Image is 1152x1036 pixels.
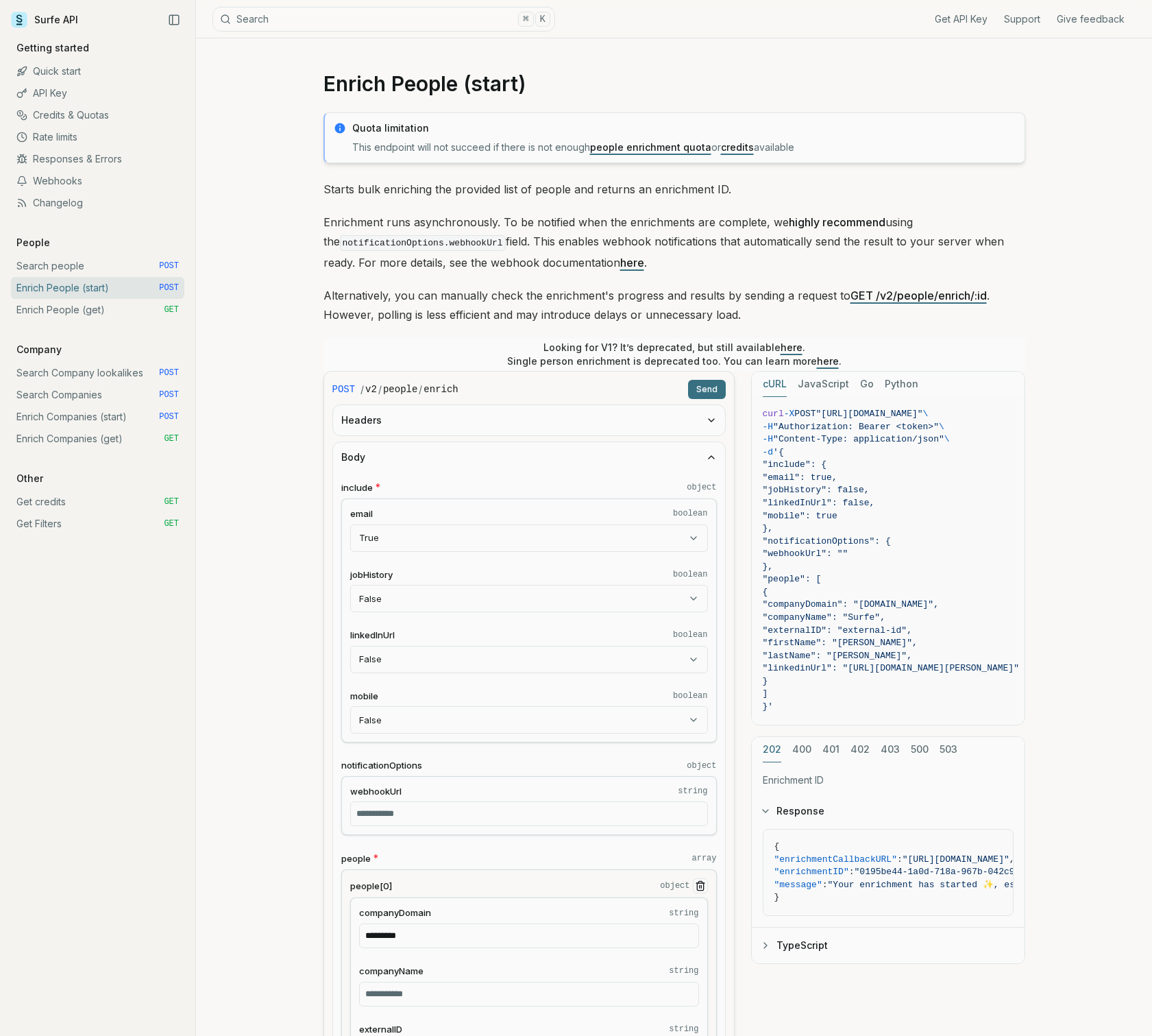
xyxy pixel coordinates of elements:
span: GET [164,304,179,315]
a: people enrichment quota [590,141,711,153]
span: \ [939,422,944,432]
p: Enrichment ID [763,773,1014,787]
span: include [341,481,373,494]
span: "Authorization: Bearer <token>" [773,422,939,432]
span: / [378,383,382,396]
a: Webhooks [11,170,184,192]
p: Company [11,343,67,357]
kbd: ⌘ [518,12,533,27]
span: email [350,507,373,520]
span: "lastName": "[PERSON_NAME]", [763,651,912,661]
p: Starts bulk enriching the provided list of people and returns an enrichment ID. [323,180,1025,199]
button: 401 [822,737,840,762]
a: Rate limits [11,126,184,148]
span: "enrichmentID" [774,867,849,877]
a: Quick start [11,60,184,82]
code: object [687,760,716,771]
span: "externalID": "external-id", [763,625,912,636]
button: 402 [850,737,870,762]
span: POST [159,368,179,378]
p: Alternatively, you can manually check the enrichment's progress and results by sending a request ... [323,286,1025,324]
button: Go [860,372,874,397]
a: Credits & Quotas [11,104,184,126]
a: Enrich Companies (get) GET [11,428,184,450]
code: boolean [673,508,707,519]
span: \ [944,434,950,444]
span: -H [763,422,774,432]
a: Search Companies POST [11,384,184,406]
p: This endpoint will not succeed if there is not enough or available [352,141,1016,154]
span: : [849,867,855,877]
span: \ [923,409,929,419]
span: companyDomain [359,906,431,919]
a: Give feedback [1057,12,1125,26]
span: POST [794,409,816,419]
span: { [763,587,768,597]
button: cURL [763,372,787,397]
span: ] [763,688,768,699]
button: Collapse Sidebar [164,10,184,30]
code: object [660,880,689,891]
span: / [360,383,364,396]
span: notificationOptions [341,759,422,772]
p: Looking for V1? It’s deprecated, but still available . Single person enrichment is deprecated too... [507,341,842,368]
span: "enrichmentCallbackURL" [774,854,897,865]
a: Get Filters GET [11,513,184,535]
span: externalID [359,1023,402,1036]
a: here [781,341,802,353]
span: curl [763,409,784,419]
p: People [11,236,56,250]
span: "people": [ [763,574,822,584]
span: , [1009,854,1015,865]
button: 403 [881,737,900,762]
span: }, [763,562,774,572]
a: Get API Key [935,12,988,26]
button: JavaScript [798,372,849,397]
button: Headers [333,405,725,435]
span: -d [763,447,774,457]
a: Get credits GET [11,491,184,513]
span: jobHistory [350,568,393,581]
span: "email": true, [763,472,837,483]
a: Enrich Companies (start) POST [11,406,184,428]
span: "companyName": "Surfe", [763,612,885,623]
button: 202 [763,737,781,762]
code: boolean [673,569,707,580]
div: Response [752,829,1025,927]
button: Search⌘K [212,7,555,32]
code: boolean [673,629,707,640]
span: "companyDomain": "[DOMAIN_NAME]", [763,599,939,610]
code: boolean [673,690,707,701]
a: Surfe API [11,10,78,30]
span: GET [164,518,179,529]
a: Responses & Errors [11,148,184,170]
span: { [774,841,780,852]
a: here [620,256,644,269]
button: Python [885,372,918,397]
span: "mobile": true [763,511,837,521]
span: people [341,852,371,865]
p: Quota limitation [352,121,1016,135]
a: Enrich People (start) POST [11,277,184,299]
p: Getting started [11,41,95,55]
span: GET [164,433,179,444]
span: "webhookUrl": "" [763,549,848,559]
span: "0195be44-1a0d-718a-967b-042c9d17ffd7" [855,867,1057,877]
span: } [763,676,768,686]
span: POST [332,383,356,396]
a: Enrich People (get) GET [11,299,184,321]
a: Changelog [11,192,184,214]
code: notificationOptions.webhookUrl [340,235,506,251]
span: linkedInUrl [350,629,395,642]
button: 500 [911,737,929,762]
span: "linkedinUrl": "[URL][DOMAIN_NAME][PERSON_NAME]" [763,663,1019,673]
span: "firstName": "[PERSON_NAME]", [763,638,918,648]
span: -H [763,434,774,444]
a: Support [1004,12,1040,26]
a: Search people POST [11,255,184,277]
code: enrich [424,383,458,396]
span: webhookUrl [350,785,402,798]
span: "Your enrichment has started ✨, estimated time: 2 seconds." [828,880,1149,890]
span: POST [159,261,179,272]
span: "notificationOptions": { [763,536,891,546]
